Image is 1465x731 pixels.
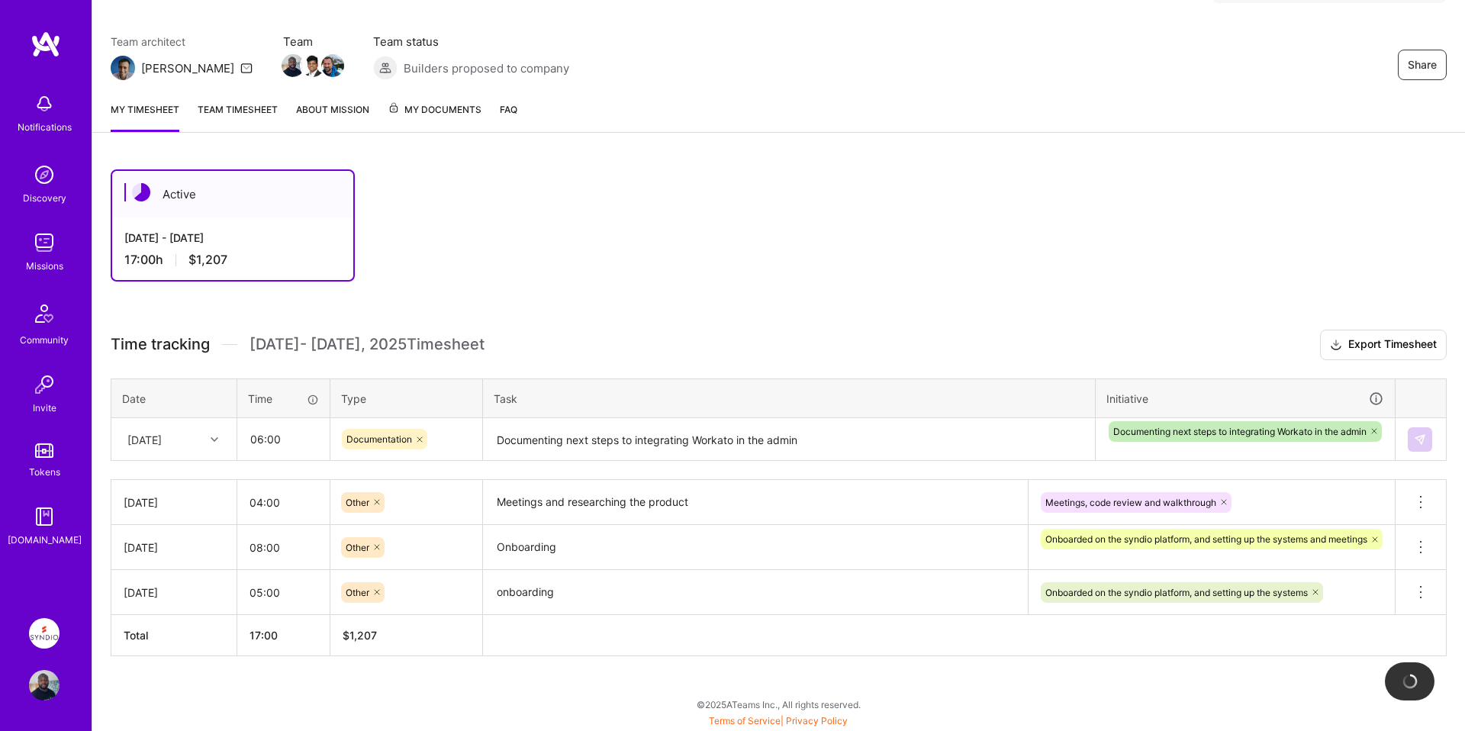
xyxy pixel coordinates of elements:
[29,159,60,190] img: discovery
[29,369,60,400] img: Invite
[18,119,72,135] div: Notifications
[485,572,1026,613] textarea: onboarding
[33,400,56,416] div: Invite
[346,542,369,553] span: Other
[237,615,330,656] th: 17:00
[29,227,60,258] img: teamwork
[35,443,53,458] img: tokens
[346,433,412,445] span: Documentation
[124,252,341,268] div: 17:00 h
[296,101,369,132] a: About Mission
[500,101,517,132] a: FAQ
[20,332,69,348] div: Community
[23,190,66,206] div: Discovery
[1106,390,1384,407] div: Initiative
[124,584,224,601] div: [DATE]
[709,715,781,726] a: Terms of Service
[330,378,483,418] th: Type
[26,258,63,274] div: Missions
[31,31,61,58] img: logo
[127,431,162,447] div: [DATE]
[238,419,329,459] input: HH:MM
[29,618,60,649] img: Syndio: Transformation Engine Modernization
[1045,533,1367,545] span: Onboarded on the syndio platform, and setting up the systems and meetings
[111,34,253,50] span: Team architect
[483,378,1096,418] th: Task
[111,615,237,656] th: Total
[240,62,253,74] i: icon Mail
[92,685,1465,723] div: © 2025 ATeams Inc., All rights reserved.
[388,101,481,118] span: My Documents
[29,501,60,532] img: guide book
[303,53,323,79] a: Team Member Avatar
[283,34,343,50] span: Team
[1320,330,1447,360] button: Export Timesheet
[323,53,343,79] a: Team Member Avatar
[29,89,60,119] img: bell
[25,618,63,649] a: Syndio: Transformation Engine Modernization
[373,34,569,50] span: Team status
[29,464,60,480] div: Tokens
[485,481,1026,523] textarea: Meetings and researching the product
[321,54,344,77] img: Team Member Avatar
[346,497,369,508] span: Other
[1400,671,1419,691] img: loading
[1113,426,1367,437] span: Documenting next steps to integrating Workato in the admin
[8,532,82,548] div: [DOMAIN_NAME]
[237,527,330,568] input: HH:MM
[485,420,1093,460] textarea: Documenting next steps to integrating Workato in the admin
[111,56,135,80] img: Team Architect
[111,101,179,132] a: My timesheet
[211,436,218,443] i: icon Chevron
[132,183,150,201] img: Active
[1408,427,1434,452] div: null
[283,53,303,79] a: Team Member Avatar
[485,527,1026,568] textarea: Onboarding
[111,335,210,354] span: Time tracking
[373,56,398,80] img: Builders proposed to company
[250,335,485,354] span: [DATE] - [DATE] , 2025 Timesheet
[786,715,848,726] a: Privacy Policy
[29,670,60,700] img: User Avatar
[1045,497,1216,508] span: Meetings, code review and walkthrough
[141,60,234,76] div: [PERSON_NAME]
[237,572,330,613] input: HH:MM
[124,230,341,246] div: [DATE] - [DATE]
[346,587,369,598] span: Other
[124,539,224,555] div: [DATE]
[248,391,319,407] div: Time
[198,101,278,132] a: Team timesheet
[1408,57,1437,72] span: Share
[1045,587,1308,598] span: Onboarded on the syndio platform, and setting up the systems
[188,252,227,268] span: $1,207
[111,378,237,418] th: Date
[404,60,569,76] span: Builders proposed to company
[124,494,224,510] div: [DATE]
[709,715,848,726] span: |
[25,670,63,700] a: User Avatar
[237,482,330,523] input: HH:MM
[343,629,377,642] span: $ 1,207
[282,54,304,77] img: Team Member Avatar
[112,171,353,217] div: Active
[1330,337,1342,353] i: icon Download
[301,54,324,77] img: Team Member Avatar
[1398,50,1447,80] button: Share
[1414,433,1426,446] img: Submit
[388,101,481,132] a: My Documents
[26,295,63,332] img: Community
